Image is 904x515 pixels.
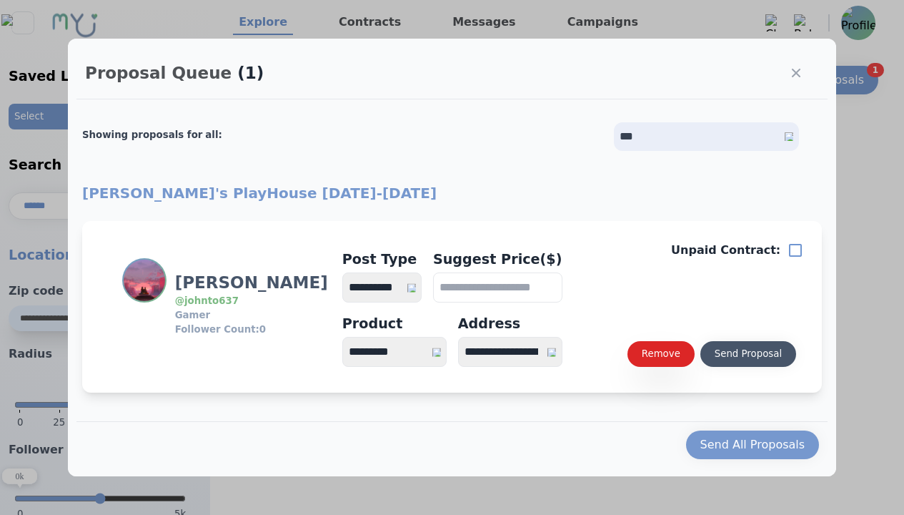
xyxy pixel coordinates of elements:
div: Send All Proposals [700,436,805,453]
img: Profile [124,260,165,301]
p: Unpaid Contract: [671,242,780,259]
h2: [PERSON_NAME]'s PlayHouse [DATE] - [DATE] [82,182,822,204]
button: Send All Proposals [686,431,820,459]
div: Send Proposal [715,347,782,361]
h3: Gamer [175,308,328,323]
div: Product [342,314,447,334]
button: Send Proposal [700,341,796,367]
span: (1) [237,64,264,82]
h4: Suggest Price($) [433,250,562,270]
div: Remove [642,347,680,361]
h2: Showing proposals for [82,119,222,151]
button: Remove [627,341,695,367]
h4: Post Type [342,250,422,270]
div: all : [205,128,222,142]
h2: Proposal Queue [85,64,232,82]
h3: [PERSON_NAME] [175,271,328,294]
h3: Follower Count: 0 [175,323,328,337]
a: @johnto637 [175,295,239,306]
div: Address [458,314,562,334]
